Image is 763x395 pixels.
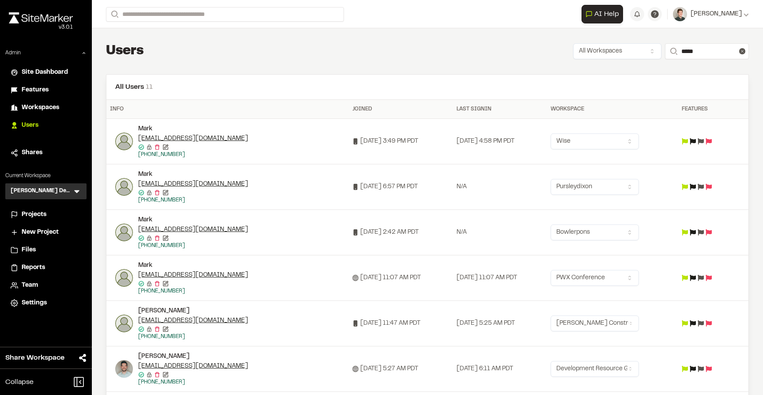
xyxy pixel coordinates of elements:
[138,170,280,204] div: Mark
[144,372,152,378] span: No reset password email sent
[11,245,81,255] a: Files
[144,235,152,241] span: No reset password email sent
[352,319,449,328] div: [DATE] 11:47 AM PDT
[11,85,81,95] a: Features
[138,124,280,134] div: Mark
[144,190,152,196] span: No reset password email sent
[22,228,59,237] span: New Project
[144,144,152,150] span: No reset password email sent
[22,85,49,95] span: Features
[138,270,248,280] a: [EMAIL_ADDRESS][DOMAIN_NAME]
[22,263,45,273] span: Reports
[352,275,359,281] span: Signed up via Web
[115,315,133,332] img: Mark Tivey
[673,7,687,21] img: User
[5,377,34,387] span: Collapse
[115,269,133,287] img: Mark
[138,124,280,159] div: Mark
[682,320,728,327] div: Feature flags
[106,7,122,22] button: Search
[457,273,544,283] div: [DATE] 11:07 AM PDT
[115,82,740,92] h2: All Users
[457,228,544,237] div: N/A
[22,103,59,113] span: Workspaces
[457,105,544,113] div: Last Signin
[115,133,133,150] img: Mark
[457,364,544,374] div: [DATE] 6:11 AM PDT
[682,229,728,235] div: Feature flags
[106,42,144,60] h1: Users
[138,215,280,250] div: Mark
[22,148,42,158] span: Shares
[5,49,21,57] p: Admin
[352,273,449,283] div: [DATE] 11:07 AM PDT
[682,366,728,372] div: Feature flags
[11,68,81,77] a: Site Dashboard
[11,210,81,220] a: Projects
[582,5,627,23] div: Open AI Assistant
[138,361,248,371] a: [EMAIL_ADDRESS][DOMAIN_NAME]
[144,326,152,332] span: No reset password email sent
[11,103,81,113] a: Workspaces
[352,364,449,374] div: [DATE] 5:27 AM PDT
[352,366,359,372] span: Signed up via Web
[352,228,449,237] div: [DATE] 2:42 AM PDT
[11,228,81,237] a: New Project
[115,224,133,241] img: Mark
[582,5,623,23] button: Open AI Assistant
[352,184,359,190] span: Signed up via Mobile
[11,121,81,130] a: Users
[22,298,47,308] span: Settings
[138,243,185,248] a: [PHONE_NUMBER]
[352,229,359,235] span: Signed up via Mobile
[11,187,72,196] h3: [PERSON_NAME] Demo Workspace
[5,172,87,180] p: Current Workspace
[138,215,280,225] div: Mark
[22,281,38,290] span: Team
[146,84,153,90] span: 11
[352,137,449,146] div: [DATE] 3:49 PM PDT
[739,48,745,54] button: Clear text
[9,23,73,31] div: Oh geez...please don't...
[682,105,728,113] div: Features
[22,121,38,130] span: Users
[682,184,728,190] div: Feature flags
[352,320,359,327] span: Signed up via Mobile
[138,225,248,235] a: [EMAIL_ADDRESS][DOMAIN_NAME]
[138,261,280,295] div: Mark
[551,105,675,113] div: Workspace
[352,182,449,192] div: [DATE] 6:57 PM PDT
[144,281,152,287] span: No reset password email sent
[138,352,280,361] div: [PERSON_NAME]
[22,210,46,220] span: Projects
[110,105,345,113] div: Info
[457,182,544,192] div: N/A
[138,316,248,326] a: [EMAIL_ADDRESS][DOMAIN_NAME]
[138,170,280,179] div: Mark
[138,352,280,386] div: MARK E STOUGHTON JR
[682,275,728,281] div: Feature flags
[138,306,280,316] div: [PERSON_NAME]
[115,360,133,378] img: MARK E STOUGHTON JR
[115,178,133,196] img: Mark
[691,9,742,19] span: [PERSON_NAME]
[682,138,728,144] div: Feature flags
[138,179,248,189] a: [EMAIL_ADDRESS][DOMAIN_NAME]
[138,134,248,144] a: [EMAIL_ADDRESS][DOMAIN_NAME]
[11,263,81,273] a: Reports
[138,380,185,384] a: [PHONE_NUMBER]
[138,152,185,157] a: [PHONE_NUMBER]
[11,148,81,158] a: Shares
[352,105,449,113] div: Joined
[22,245,36,255] span: Files
[352,138,359,144] span: Signed up via Mobile
[138,289,185,293] a: [PHONE_NUMBER]
[457,319,544,328] div: [DATE] 5:25 AM PDT
[665,43,681,59] button: Search
[138,261,280,270] div: Mark
[138,334,185,339] a: [PHONE_NUMBER]
[9,12,73,23] img: rebrand.png
[11,298,81,308] a: Settings
[673,7,749,21] button: [PERSON_NAME]
[457,137,544,146] div: [DATE] 4:58 PM PDT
